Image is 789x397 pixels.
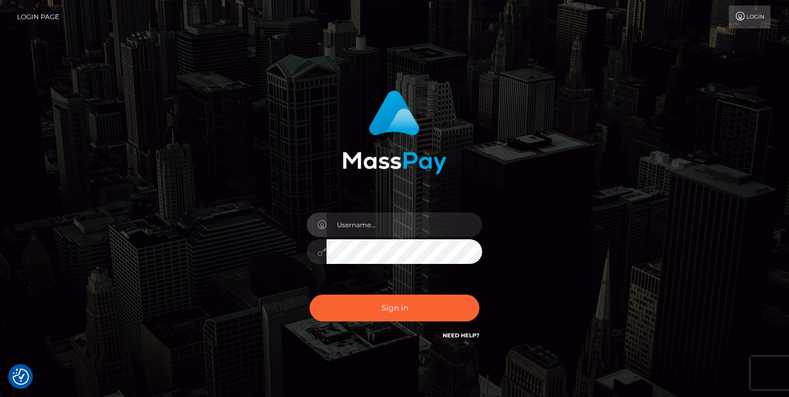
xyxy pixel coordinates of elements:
[342,90,447,174] img: MassPay Login
[13,369,29,385] button: Consent Preferences
[13,369,29,385] img: Revisit consent button
[327,212,482,237] input: Username...
[443,332,479,339] a: Need Help?
[17,5,59,28] a: Login Page
[729,5,770,28] a: Login
[310,295,479,321] button: Sign in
